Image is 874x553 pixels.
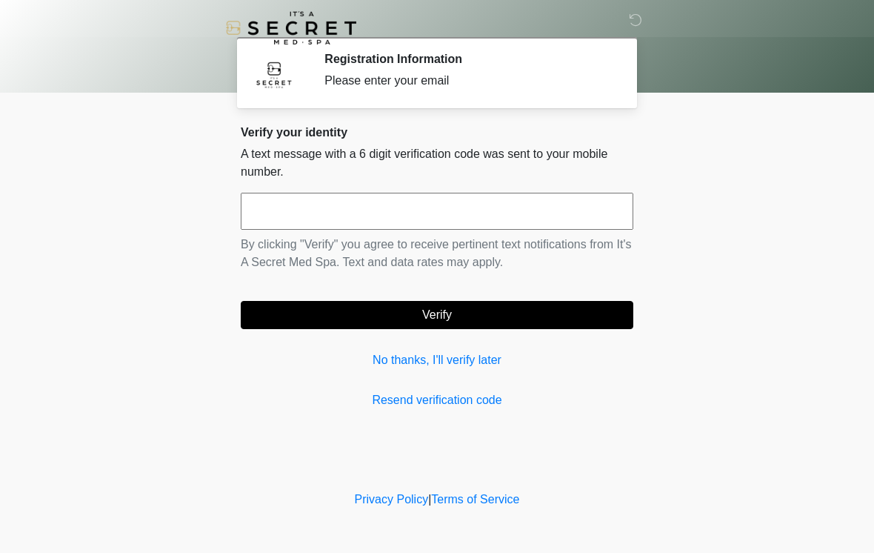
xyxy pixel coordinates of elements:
a: | [428,493,431,506]
h2: Registration Information [324,52,611,66]
h2: Verify your identity [241,125,633,139]
a: Privacy Policy [355,493,429,506]
button: Verify [241,301,633,329]
p: By clicking "Verify" you agree to receive pertinent text notifications from It's A Secret Med Spa... [241,236,633,271]
a: No thanks, I'll verify later [241,351,633,369]
a: Resend verification code [241,391,633,409]
img: Agent Avatar [252,52,296,96]
a: Terms of Service [431,493,519,506]
p: A text message with a 6 digit verification code was sent to your mobile number. [241,145,633,181]
div: Please enter your email [324,72,611,90]
img: It's A Secret Med Spa Logo [226,11,356,44]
